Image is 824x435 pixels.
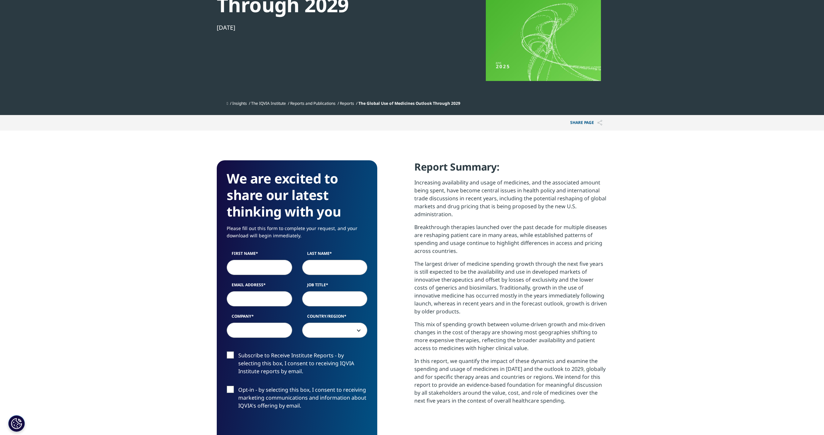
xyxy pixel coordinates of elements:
[302,251,368,260] label: Last Name
[290,100,336,106] a: Reports and Publications
[597,120,602,126] img: Share PAGE
[227,170,367,220] h3: We are excited to share our latest thinking with you
[227,386,367,413] label: Opt-in - by selecting this box, I consent to receiving marketing communications and information a...
[251,100,286,106] a: The IQVIA Institute
[414,260,607,320] p: The largest driver of medicine spending growth through the next five years is still expected to b...
[358,100,460,106] span: The Global Use of Medicines Outlook Through 2029
[227,282,292,291] label: Email Address
[302,313,368,323] label: Country/Region
[414,160,607,178] h4: Report Summary:
[414,357,607,410] p: In this report, we quantify the impact of these dynamics and examine the spending and usage of me...
[227,251,292,260] label: First Name
[565,115,607,131] p: Share PAGE
[227,313,292,323] label: Company
[8,415,25,432] button: Cookies Settings
[302,282,368,291] label: Job Title
[414,320,607,357] p: This mix of spending growth between volume-driven growth and mix-driven changes in the cost of th...
[565,115,607,131] button: Share PAGEShare PAGE
[217,23,444,31] div: [DATE]
[227,225,367,244] p: Please fill out this form to complete your request, and your download will begin immediately.
[227,351,367,379] label: Subscribe to Receive Institute Reports - by selecting this box, I consent to receiving IQVIA Inst...
[340,100,354,106] a: Reports
[414,223,607,260] p: Breakthrough therapies launched over the past decade for multiple diseases are reshaping patient ...
[232,100,247,106] a: Insights
[414,178,607,223] p: Increasing availability and usage of medicines, and the associated amount being spent, have becom...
